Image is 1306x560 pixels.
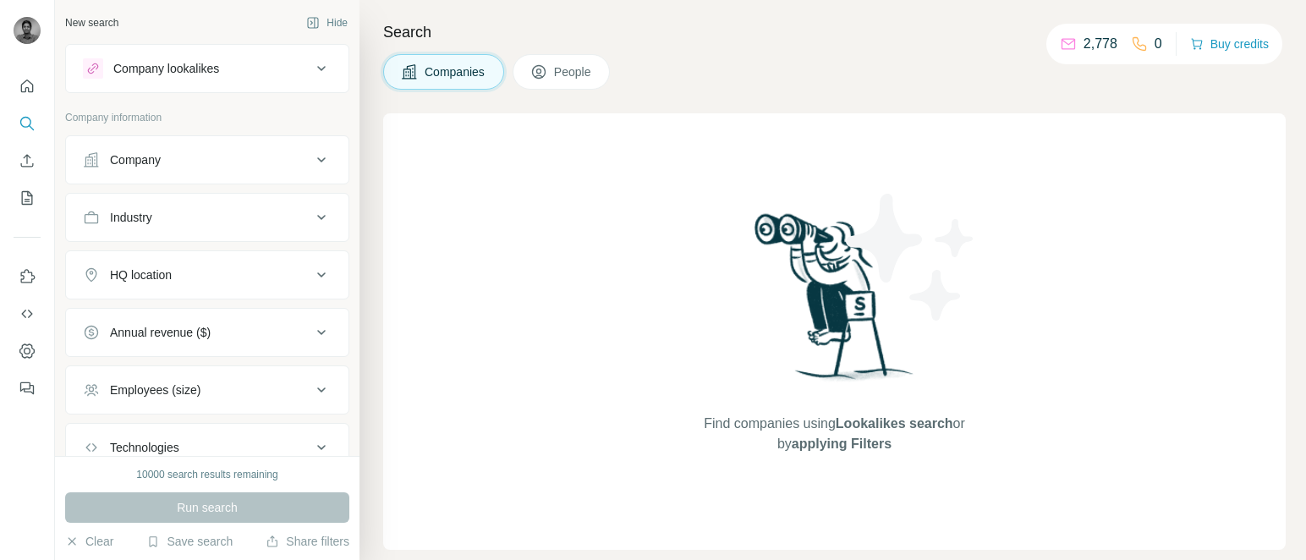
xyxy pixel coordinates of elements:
[1084,34,1117,54] p: 2,778
[699,414,969,454] span: Find companies using or by
[66,312,348,353] button: Annual revenue ($)
[113,60,219,77] div: Company lookalikes
[792,436,892,451] span: applying Filters
[14,299,41,329] button: Use Surfe API
[66,427,348,468] button: Technologies
[146,533,233,550] button: Save search
[294,10,359,36] button: Hide
[747,209,923,398] img: Surfe Illustration - Woman searching with binoculars
[66,197,348,238] button: Industry
[65,533,113,550] button: Clear
[383,20,1286,44] h4: Search
[110,266,172,283] div: HQ location
[425,63,486,80] span: Companies
[836,416,953,431] span: Lookalikes search
[14,373,41,404] button: Feedback
[14,145,41,176] button: Enrich CSV
[110,151,161,168] div: Company
[14,183,41,213] button: My lists
[266,533,349,550] button: Share filters
[65,110,349,125] p: Company information
[66,370,348,410] button: Employees (size)
[110,324,211,341] div: Annual revenue ($)
[66,255,348,295] button: HQ location
[14,336,41,366] button: Dashboard
[66,48,348,89] button: Company lookalikes
[835,181,987,333] img: Surfe Illustration - Stars
[14,17,41,44] img: Avatar
[14,71,41,102] button: Quick start
[1190,32,1269,56] button: Buy credits
[554,63,593,80] span: People
[65,15,118,30] div: New search
[1155,34,1162,54] p: 0
[110,382,200,398] div: Employees (size)
[14,261,41,292] button: Use Surfe on LinkedIn
[66,140,348,180] button: Company
[110,439,179,456] div: Technologies
[110,209,152,226] div: Industry
[14,108,41,139] button: Search
[136,467,277,482] div: 10000 search results remaining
